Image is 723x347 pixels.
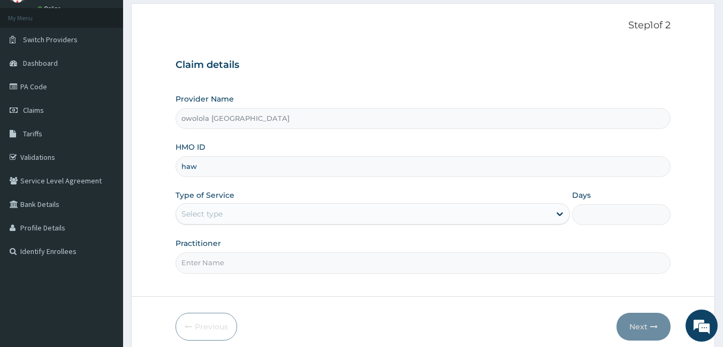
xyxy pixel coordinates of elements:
a: Online [37,5,63,12]
img: d_794563401_company_1708531726252_794563401 [20,53,43,80]
div: Minimize live chat window [176,5,201,31]
p: Step 1 of 2 [176,20,671,32]
label: Practitioner [176,238,221,249]
span: Claims [23,105,44,115]
div: Chat with us now [56,60,180,74]
textarea: Type your message and hit 'Enter' [5,233,204,270]
label: HMO ID [176,142,206,152]
label: Provider Name [176,94,234,104]
input: Enter HMO ID [176,156,671,177]
span: Switch Providers [23,35,78,44]
span: We're online! [62,105,148,213]
button: Previous [176,313,237,341]
h3: Claim details [176,59,671,71]
label: Days [572,190,591,201]
div: Select type [181,209,223,219]
span: Dashboard [23,58,58,68]
label: Type of Service [176,190,234,201]
span: Tariffs [23,129,42,138]
button: Next [617,313,671,341]
input: Enter Name [176,252,671,273]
